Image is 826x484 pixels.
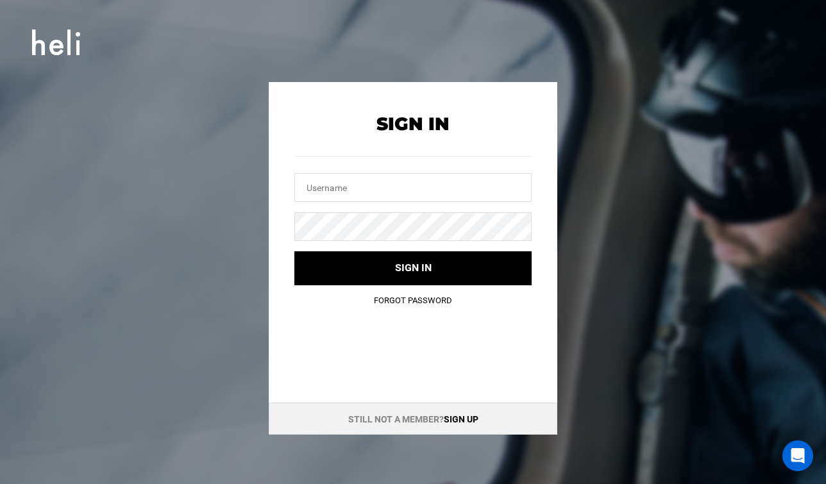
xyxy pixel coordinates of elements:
[782,440,813,471] div: Open Intercom Messenger
[294,173,532,202] input: Username
[269,403,557,435] div: Still not a member?
[294,114,532,134] h2: Sign In
[294,251,532,285] button: Sign in
[374,296,452,305] a: Forgot Password
[444,414,478,424] a: Sign up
